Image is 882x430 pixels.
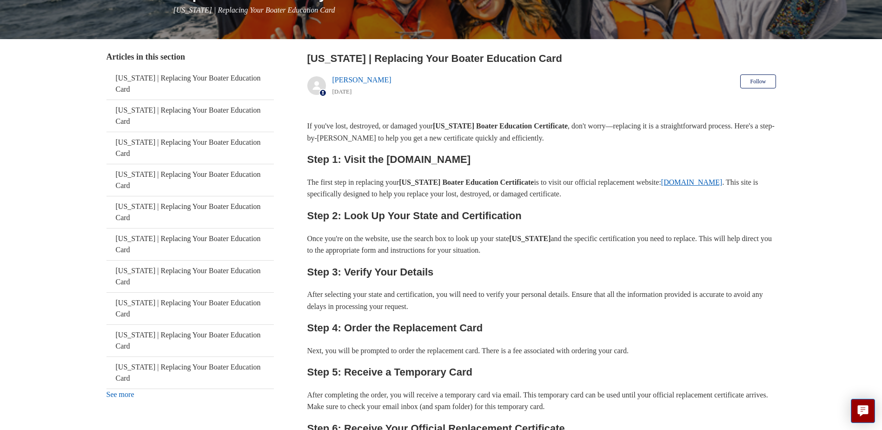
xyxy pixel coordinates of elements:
[307,233,776,256] p: Once you're on the website, use the search box to look up your state and the specific certificati...
[307,345,776,357] p: Next, you will be prompted to order the replacement card. There is a fee associated with ordering...
[307,176,776,200] p: The first step in replacing your is to visit our official replacement website: . This site is spe...
[307,51,776,66] h2: North Carolina | Replacing Your Boater Education Card
[106,164,274,196] a: [US_STATE] | Replacing Your Boater Education Card
[740,74,776,88] button: Follow Article
[509,235,550,242] strong: [US_STATE]
[332,76,391,84] a: [PERSON_NAME]
[106,390,134,398] a: See more
[433,122,568,130] strong: [US_STATE] Boater Education Certificate
[661,178,723,186] a: [DOMAIN_NAME]
[307,364,776,380] h2: Step 5: Receive a Temporary Card
[106,325,274,356] a: [US_STATE] | Replacing Your Boater Education Card
[106,357,274,389] a: [US_STATE] | Replacing Your Boater Education Card
[307,320,776,336] h2: Step 4: Order the Replacement Card
[307,264,776,280] h2: Step 3: Verify Your Details
[106,293,274,324] a: [US_STATE] | Replacing Your Boater Education Card
[307,120,776,144] p: If you've lost, destroyed, or damaged your , don't worry—replacing it is a straightforward proces...
[307,289,776,312] p: After selecting your state and certification, you will need to verify your personal details. Ensu...
[106,132,274,164] a: [US_STATE] | Replacing Your Boater Education Card
[106,228,274,260] a: [US_STATE] | Replacing Your Boater Education Card
[173,6,335,14] span: [US_STATE] | Replacing Your Boater Education Card
[106,68,274,100] a: [US_STATE] | Replacing Your Boater Education Card
[106,52,185,61] span: Articles in this section
[399,178,534,186] strong: [US_STATE] Boater Education Certificate
[307,389,776,413] p: After completing the order, you will receive a temporary card via email. This temporary card can ...
[106,100,274,132] a: [US_STATE] | Replacing Your Boater Education Card
[307,151,776,168] h2: Step 1: Visit the [DOMAIN_NAME]
[851,399,875,423] button: Live chat
[106,261,274,292] a: [US_STATE] | Replacing Your Boater Education Card
[307,208,776,224] h2: Step 2: Look Up Your State and Certification
[332,88,352,95] time: 05/22/2024, 11:39
[106,196,274,228] a: [US_STATE] | Replacing Your Boater Education Card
